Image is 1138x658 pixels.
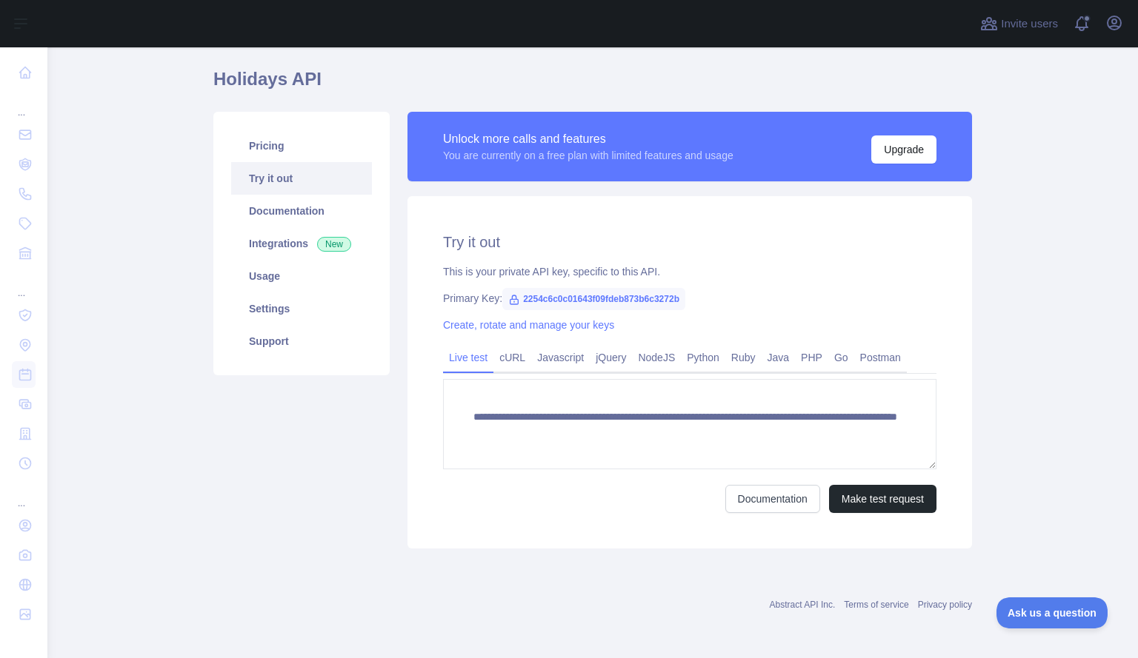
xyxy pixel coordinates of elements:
a: PHP [795,346,828,369]
a: Usage [231,260,372,292]
h2: Try it out [443,232,936,252]
a: Documentation [725,485,820,513]
span: Invite users [1001,16,1058,33]
div: ... [12,480,36,509]
iframe: Toggle Customer Support [996,597,1108,628]
a: Java [762,346,796,369]
a: Live test [443,346,493,369]
a: Go [828,346,854,369]
a: Pricing [231,130,372,162]
button: Upgrade [871,135,936,164]
button: Make test request [829,485,936,513]
a: Try it out [231,162,372,195]
div: This is your private API key, specific to this API. [443,264,936,279]
a: jQuery [590,346,632,369]
a: Javascript [531,346,590,369]
div: Unlock more calls and features [443,130,733,148]
a: Terms of service [844,600,908,610]
h1: Holidays API [213,67,972,103]
a: Integrations New [231,227,372,260]
a: Privacy policy [918,600,972,610]
div: ... [12,269,36,299]
div: ... [12,89,36,118]
a: cURL [493,346,531,369]
a: Ruby [725,346,762,369]
button: Invite users [977,12,1061,36]
a: Documentation [231,195,372,227]
a: NodeJS [632,346,681,369]
a: Support [231,325,372,357]
span: 2254c6c0c01643f09fdeb873b6c3272b [502,288,685,310]
a: Python [681,346,725,369]
span: New [317,237,351,252]
a: Abstract API Inc. [770,600,836,610]
div: You are currently on a free plan with limited features and usage [443,148,733,163]
a: Settings [231,292,372,325]
a: Postman [854,346,907,369]
div: Primary Key: [443,291,936,306]
a: Create, rotate and manage your keys [443,319,614,331]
